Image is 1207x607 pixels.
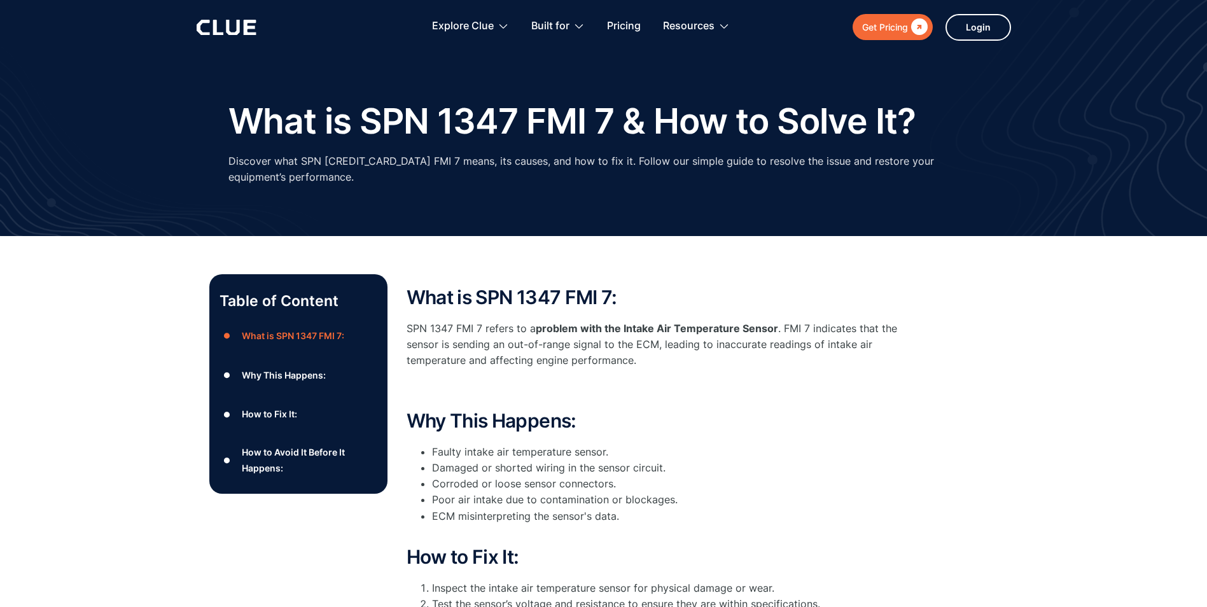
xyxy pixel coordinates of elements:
div: How to Avoid It Before It Happens: [242,444,377,476]
div: Built for [531,6,585,46]
p: SPN 1347 FMI 7 refers to a . FMI 7 indicates that the sensor is sending an out-of-range signal to... [407,321,916,369]
div: ● [220,450,235,470]
div: ● [220,405,235,424]
p: ‍ [407,382,916,398]
a: ●How to Avoid It Before It Happens: [220,444,377,476]
strong: problem with the Intake Air Temperature Sensor [536,322,778,335]
div: ● [220,326,235,345]
a: ●Why This Happens: [220,366,377,385]
div: Resources [663,6,730,46]
div: Get Pricing [862,19,908,35]
li: Corroded or loose sensor connectors. [432,476,916,492]
a: ●What is SPN 1347 FMI 7: [220,326,377,345]
div: Explore Clue [432,6,494,46]
h2: What is SPN 1347 FMI 7: [407,287,916,308]
a: Get Pricing [853,14,933,40]
p: Table of Content [220,291,377,311]
div: Built for [531,6,569,46]
a: Pricing [607,6,641,46]
h2: How to Fix It: [407,547,916,568]
div: What is SPN 1347 FMI 7: [242,328,344,344]
li: Faulty intake air temperature sensor. [432,444,916,460]
li: ECM misinterpreting the sensor's data. [432,508,916,540]
div:  [908,19,928,35]
a: ●How to Fix It: [220,405,377,424]
p: Discover what SPN [CREDIT_CARD_DATA] FMI 7 means, its causes, and how to fix it. Follow our simpl... [228,153,979,185]
li: Poor air intake due to contamination or blockages. [432,492,916,508]
div: ● [220,366,235,385]
h2: Why This Happens: [407,410,916,431]
a: Login [945,14,1011,41]
li: Damaged or shorted wiring in the sensor circuit. [432,460,916,476]
div: Resources [663,6,715,46]
div: Explore Clue [432,6,509,46]
div: Why This Happens: [242,367,326,383]
li: Inspect the intake air temperature sensor for physical damage or wear. [432,580,916,596]
div: How to Fix It: [242,406,297,422]
h1: What is SPN 1347 FMI 7 & How to Solve It? [228,102,916,141]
